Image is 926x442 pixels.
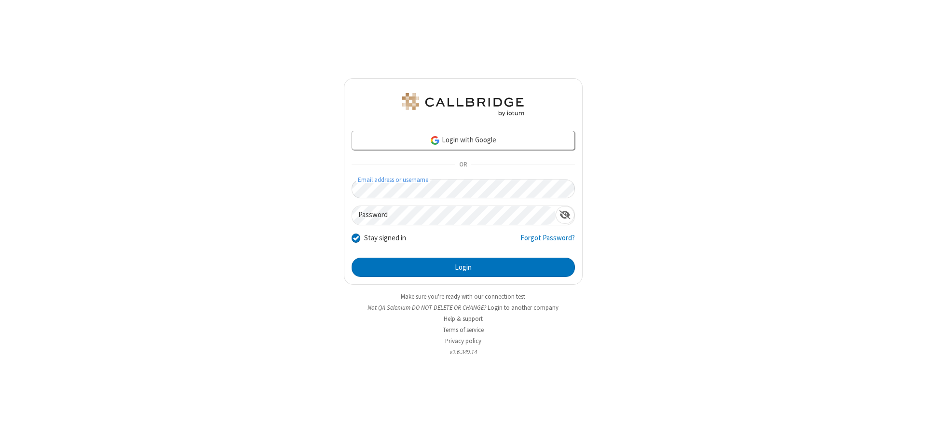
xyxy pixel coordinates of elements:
img: google-icon.png [430,135,440,146]
span: OR [455,158,471,172]
a: Help & support [444,315,483,323]
button: Login to another company [488,303,558,312]
a: Make sure you're ready with our connection test [401,292,525,301]
label: Stay signed in [364,233,406,244]
button: Login [352,258,575,277]
li: Not QA Selenium DO NOT DELETE OR CHANGE? [344,303,583,312]
a: Privacy policy [445,337,481,345]
div: Show password [556,206,574,224]
input: Email address or username [352,180,575,198]
img: QA Selenium DO NOT DELETE OR CHANGE [400,93,526,116]
a: Login with Google [352,131,575,150]
a: Forgot Password? [520,233,575,251]
li: v2.6.349.14 [344,347,583,357]
input: Password [352,206,556,225]
a: Terms of service [443,326,484,334]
